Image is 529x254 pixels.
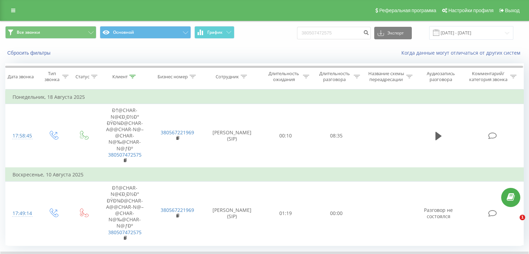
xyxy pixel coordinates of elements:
[520,215,525,220] span: 1
[112,74,128,80] div: Клиент
[311,182,361,245] td: 00:00
[379,8,436,13] span: Реферальная программа
[17,30,40,35] span: Все звонки
[158,74,188,80] div: Бизнес номер
[6,90,524,104] td: Понедельник, 18 Августа 2025
[194,26,234,39] button: График
[267,71,302,82] div: Длительность ожидания
[161,207,194,213] a: 380567221969
[98,104,151,168] td: Ð†@CHAR-N@€Ð¸Ð½Ð° ÐŸÐ¾Ð@CHAR-A@@CHAR-N@–@CHAR-N@‰@CHAR-N@ƒÐº
[5,26,96,39] button: Все звонки
[161,129,194,136] a: 380567221969
[5,50,54,56] button: Сбросить фильтры
[297,27,371,39] input: Поиск по номеру
[216,74,239,80] div: Сотрудник
[108,151,142,158] a: 380507472575
[261,104,311,168] td: 00:10
[505,8,520,13] span: Выход
[100,26,191,39] button: Основной
[448,8,494,13] span: Настройки профиля
[317,71,352,82] div: Длительность разговора
[204,182,261,245] td: [PERSON_NAME] (SIP)
[44,71,60,82] div: Тип звонка
[13,207,31,220] div: 17:49:14
[8,74,34,80] div: Дата звонка
[505,215,522,231] iframe: Intercom live chat
[207,30,223,35] span: График
[311,104,361,168] td: 08:35
[420,71,461,82] div: Аудиозапись разговора
[261,182,311,245] td: 01:19
[368,71,404,82] div: Название схемы переадресации
[13,129,31,143] div: 17:58:45
[75,74,89,80] div: Статус
[468,71,508,82] div: Комментарий/категория звонка
[374,27,412,39] button: Экспорт
[424,207,453,220] span: Разговор не состоялся
[108,229,142,236] a: 380507472575
[204,104,261,168] td: [PERSON_NAME] (SIP)
[401,49,524,56] a: Когда данные могут отличаться от других систем
[98,182,151,245] td: Ð†@CHAR-N@€Ð¸Ð½Ð° ÐŸÐ¾Ð@CHAR-A@@CHAR-N@–@CHAR-N@‰@CHAR-N@ƒÐº
[6,168,524,182] td: Воскресенье, 10 Августа 2025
